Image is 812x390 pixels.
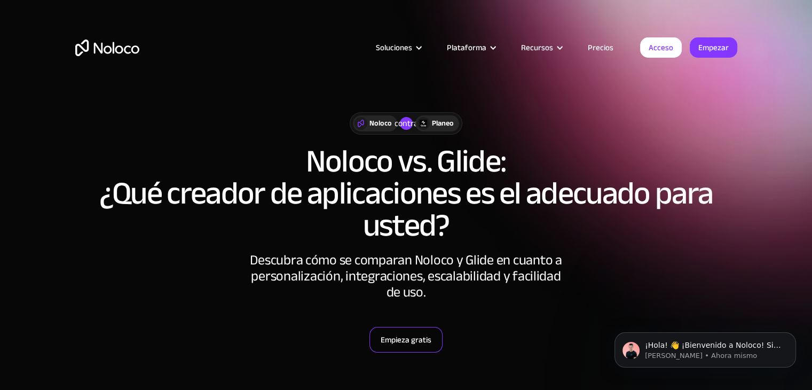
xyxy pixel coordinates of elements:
a: hogar [75,40,139,56]
font: Precios [588,40,613,55]
font: ¿Qué creador de aplicaciones es el adecuado para usted? [99,163,713,255]
iframe: Mensaje de notificaciones del intercomunicador [598,310,812,385]
div: Soluciones [362,41,433,54]
font: Acceso [649,40,673,55]
font: Noloco vs. Glide: [306,131,506,191]
font: Descubra cómo se comparan Noloco y Glide en cuanto a personalización, integraciones, escalabilida... [250,247,562,305]
a: Acceso [640,37,682,58]
font: contra [395,115,418,131]
div: Recursos [508,41,574,54]
div: Plataforma [433,41,508,54]
font: Planeo [432,116,454,130]
font: Noloco [369,116,392,130]
a: Precios [574,41,627,54]
font: Plataforma [447,40,486,55]
font: Recursos [521,40,553,55]
font: Empieza gratis [381,332,431,347]
a: Empieza gratis [369,327,443,353]
font: Empezar [698,40,729,55]
font: Soluciones [376,40,412,55]
a: Empezar [690,37,737,58]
